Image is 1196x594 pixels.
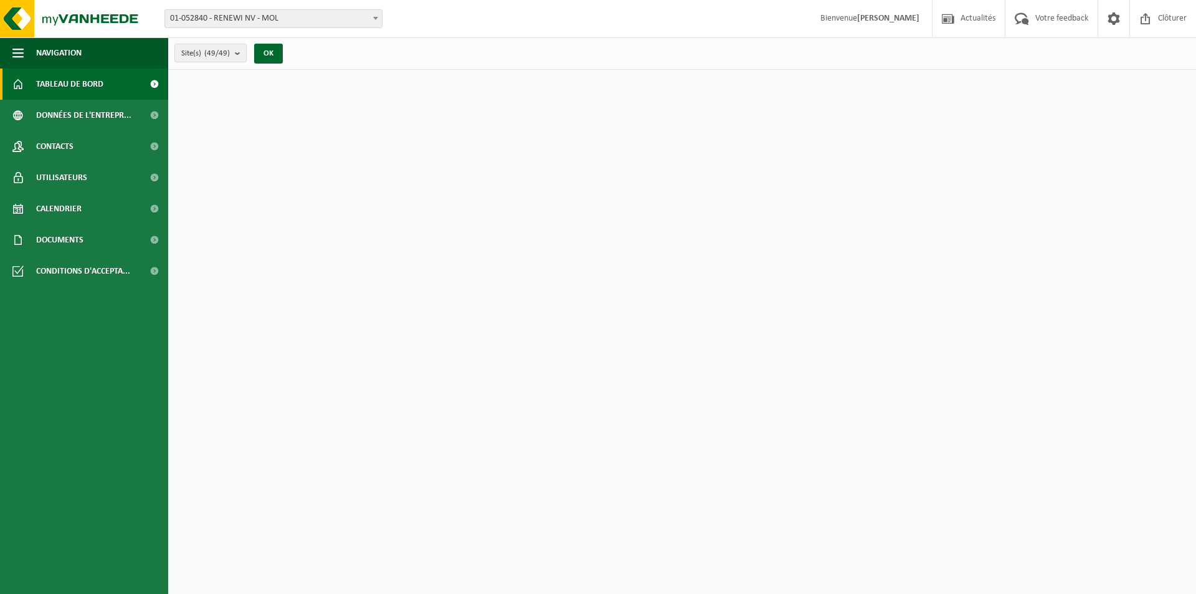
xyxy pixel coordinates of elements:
span: 01-052840 - RENEWI NV - MOL [165,10,382,27]
button: OK [254,44,283,64]
span: Calendrier [36,193,82,224]
count: (49/49) [204,49,230,57]
span: Données de l'entrepr... [36,100,131,131]
span: Navigation [36,37,82,69]
span: Conditions d'accepta... [36,256,130,287]
span: Site(s) [181,44,230,63]
strong: [PERSON_NAME] [857,14,919,23]
span: Utilisateurs [36,162,87,193]
span: Tableau de bord [36,69,103,100]
span: Documents [36,224,83,256]
span: 01-052840 - RENEWI NV - MOL [164,9,382,28]
span: Contacts [36,131,74,162]
button: Site(s)(49/49) [174,44,247,62]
